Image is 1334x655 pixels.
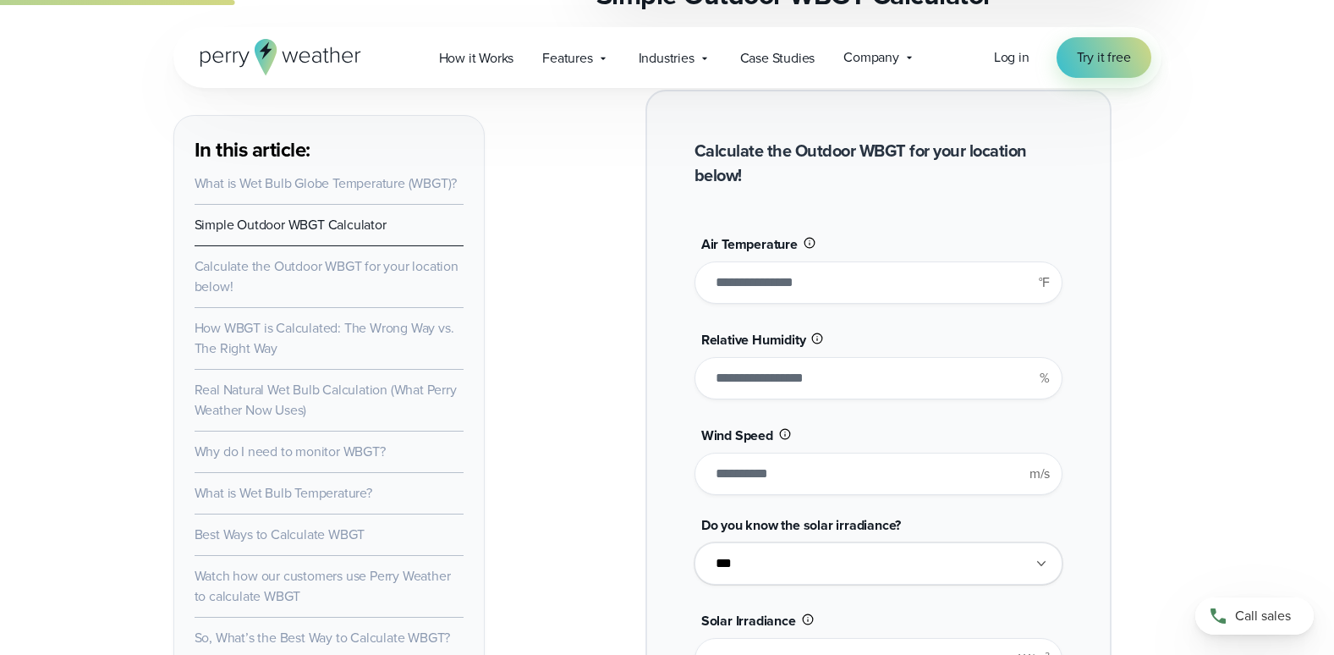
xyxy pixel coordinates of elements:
[701,515,901,535] span: Do you know the solar irradiance?
[740,48,815,69] span: Case Studies
[195,380,457,420] a: Real Natural Wet Bulb Calculation (What Perry Weather Now Uses)
[195,136,464,163] h3: In this article:
[1057,37,1151,78] a: Try it free
[639,48,694,69] span: Industries
[439,48,514,69] span: How it Works
[843,47,899,68] span: Company
[195,628,451,647] a: So, What’s the Best Way to Calculate WBGT?
[542,48,592,69] span: Features
[1195,597,1314,635] a: Call sales
[195,256,458,296] a: Calculate the Outdoor WBGT for your location below!
[195,483,372,503] a: What is Wet Bulb Temperature?
[195,442,386,461] a: Why do I need to monitor WBGT?
[195,318,454,358] a: How WBGT is Calculated: The Wrong Way vs. The Right Way
[994,47,1029,67] span: Log in
[701,330,806,350] span: Relative Humidity
[195,215,387,234] a: Simple Outdoor WBGT Calculator
[195,173,458,193] a: What is Wet Bulb Globe Temperature (WBGT)?
[425,41,529,75] a: How it Works
[701,426,773,445] span: Wind Speed
[694,139,1062,188] h2: Calculate the Outdoor WBGT for your location below!
[701,234,798,254] span: Air Temperature
[596,22,1161,63] p: Our outdoor WBGT calculator helps you automatically measure the wet bulb globe temperature quickl...
[1077,47,1131,68] span: Try it free
[726,41,830,75] a: Case Studies
[701,611,796,630] span: Solar Irradiance
[195,566,451,606] a: Watch how our customers use Perry Weather to calculate WBGT
[994,47,1029,68] a: Log in
[195,525,365,544] a: Best Ways to Calculate WBGT
[1235,606,1291,626] span: Call sales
